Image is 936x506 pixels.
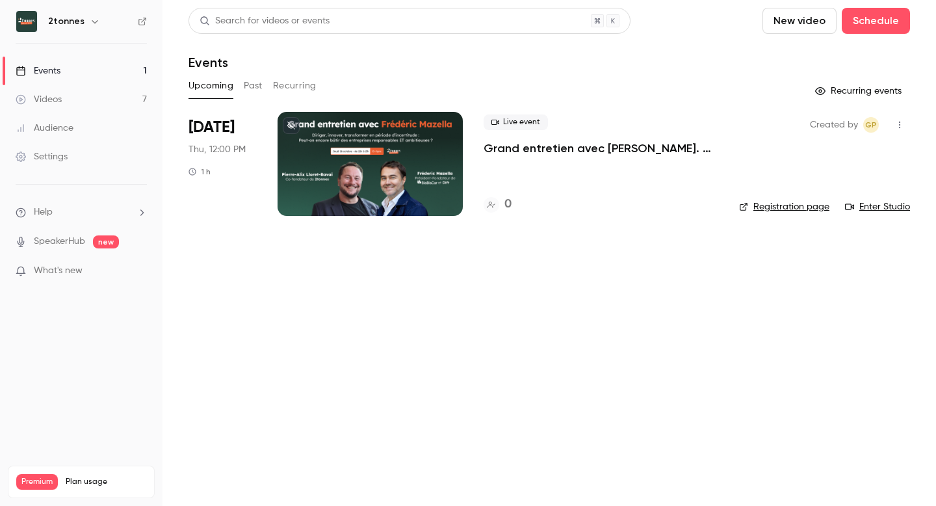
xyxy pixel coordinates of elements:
[34,264,83,278] span: What's new
[34,206,53,219] span: Help
[739,200,829,213] a: Registration page
[188,143,246,156] span: Thu, 12:00 PM
[66,477,146,487] span: Plan usage
[188,112,257,216] div: Oct 16 Thu, 12:00 PM (Europe/Paris)
[188,166,211,177] div: 1 h
[244,75,263,96] button: Past
[484,196,512,213] a: 0
[188,75,233,96] button: Upcoming
[16,122,73,135] div: Audience
[504,196,512,213] h4: 0
[16,474,58,490] span: Premium
[188,55,228,70] h1: Events
[131,265,147,277] iframe: Noticeable Trigger
[200,14,330,28] div: Search for videos or events
[484,114,548,130] span: Live event
[273,75,317,96] button: Recurring
[16,93,62,106] div: Videos
[809,81,910,101] button: Recurring events
[16,64,60,77] div: Events
[16,206,147,219] li: help-dropdown-opener
[842,8,910,34] button: Schedule
[93,235,119,248] span: new
[188,117,235,138] span: [DATE]
[865,117,877,133] span: GP
[762,8,837,34] button: New video
[863,117,879,133] span: Gabrielle Piot
[484,140,718,156] a: Grand entretien avec [PERSON_NAME]. Diriger, innover, transformer en période d’incertitude : peut...
[34,235,85,248] a: SpeakerHub
[48,15,84,28] h6: 2tonnes
[16,150,68,163] div: Settings
[810,117,858,133] span: Created by
[16,11,37,32] img: 2tonnes
[845,200,910,213] a: Enter Studio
